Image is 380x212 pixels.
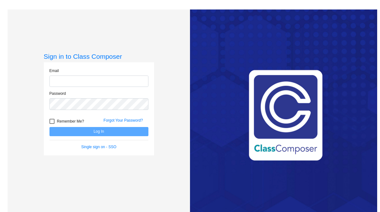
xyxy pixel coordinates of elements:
[49,68,59,74] label: Email
[44,52,154,60] h3: Sign in to Class Composer
[57,118,84,125] span: Remember Me?
[49,127,148,136] button: Log In
[49,91,66,96] label: Password
[81,145,116,149] a: Single sign on - SSO
[104,118,143,123] a: Forgot Your Password?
